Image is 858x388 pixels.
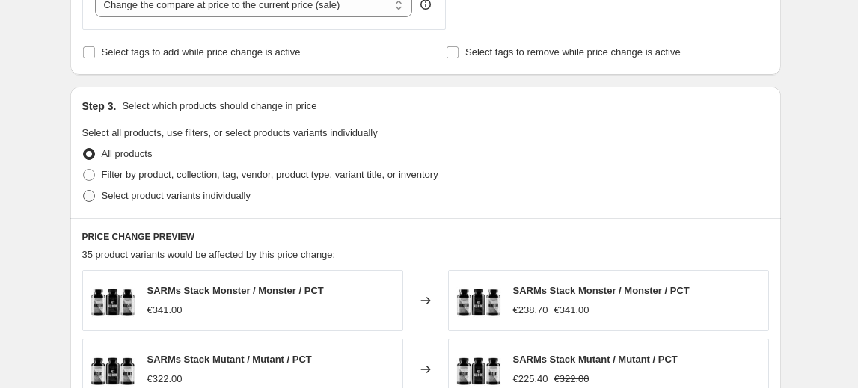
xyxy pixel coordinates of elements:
img: monster_monster_pct_80x.jpg [91,278,135,323]
h6: PRICE CHANGE PREVIEW [82,231,769,243]
span: Select product variants individually [102,190,251,201]
span: Select all products, use filters, or select products variants individually [82,127,378,138]
span: SARMs Stack Mutant / Mutant / PCT [147,354,312,365]
span: Filter by product, collection, tag, vendor, product type, variant title, or inventory [102,169,438,180]
span: All products [102,148,153,159]
span: Select tags to add while price change is active [102,46,301,58]
span: SARMs Stack Mutant / Mutant / PCT [513,354,678,365]
strike: €341.00 [554,303,589,318]
div: €322.00 [147,372,183,387]
span: 35 product variants would be affected by this price change: [82,249,336,260]
img: monster_monster_pct_80x.jpg [456,278,501,323]
div: €341.00 [147,303,183,318]
div: €225.40 [513,372,548,387]
span: SARMs Stack Monster / Monster / PCT [513,285,690,296]
span: Select tags to remove while price change is active [465,46,681,58]
strike: €322.00 [554,372,589,387]
div: €238.70 [513,303,548,318]
p: Select which products should change in price [122,99,316,114]
h2: Step 3. [82,99,117,114]
span: SARMs Stack Monster / Monster / PCT [147,285,324,296]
